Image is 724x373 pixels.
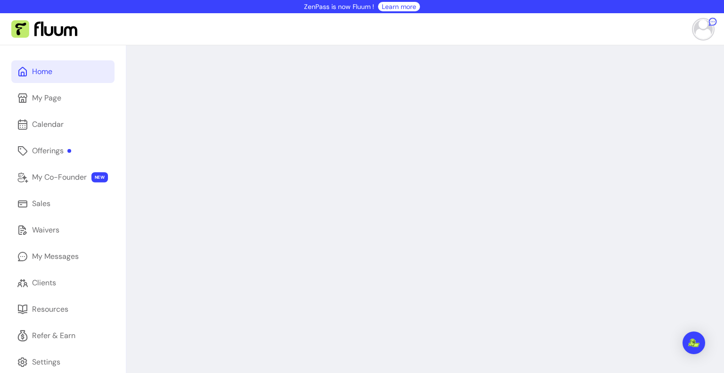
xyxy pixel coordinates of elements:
div: Offerings [32,145,71,157]
div: My Messages [32,251,79,262]
div: Refer & Earn [32,330,75,341]
button: avatar [690,20,713,39]
img: Fluum Logo [11,20,77,38]
a: My Messages [11,245,115,268]
a: Home [11,60,115,83]
a: Learn more [382,2,416,11]
div: Sales [32,198,50,209]
a: Refer & Earn [11,324,115,347]
div: Waivers [32,224,59,236]
a: Resources [11,298,115,321]
a: Calendar [11,113,115,136]
div: My Page [32,92,61,104]
a: Clients [11,272,115,294]
div: My Co-Founder [32,172,87,183]
a: Waivers [11,219,115,241]
div: Calendar [32,119,64,130]
span: NEW [91,172,108,182]
a: My Co-Founder NEW [11,166,115,189]
div: Home [32,66,52,77]
p: ZenPass is now Fluum ! [304,2,374,11]
a: Sales [11,192,115,215]
div: Clients [32,277,56,289]
div: Settings [32,356,60,368]
a: Offerings [11,140,115,162]
div: Resources [32,304,68,315]
img: avatar [694,20,713,39]
div: Open Intercom Messenger [683,332,705,354]
a: My Page [11,87,115,109]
